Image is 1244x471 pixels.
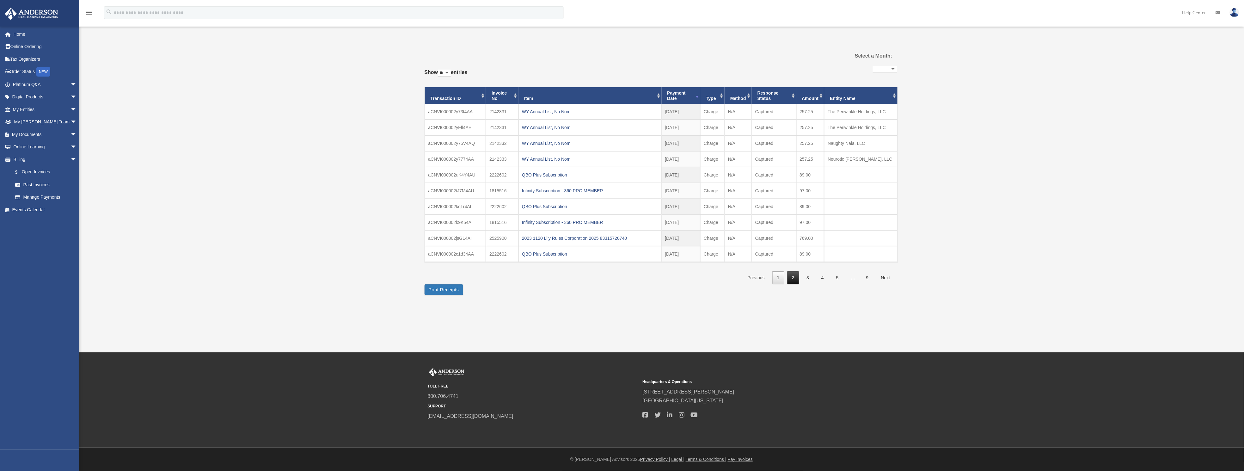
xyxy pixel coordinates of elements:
[796,87,824,104] th: Amount: activate to sort column ascending
[725,151,752,167] td: N/A
[4,65,86,78] a: Order StatusNEW
[846,275,861,280] span: …
[522,170,658,179] div: QBO Plus Subscription
[796,199,824,214] td: 89.00
[752,104,796,120] td: Captured
[486,167,518,183] td: 2222602
[522,218,658,227] div: Infinity Subscription - 360 PRO MEMBER
[428,394,459,399] a: 800.706.4741
[36,67,50,77] div: NEW
[796,151,824,167] td: 257.25
[425,230,486,246] td: aCNVI000002jsG14AI
[522,155,658,164] div: WY Annual List, No Nom
[425,214,486,230] td: aCNVI000002k9K54AI
[425,167,486,183] td: aCNVI000002uK4Y4AU
[4,40,86,53] a: Online Ordering
[662,183,701,199] td: [DATE]
[85,9,93,16] i: menu
[522,123,658,132] div: WY Annual List, No Nom
[662,214,701,230] td: [DATE]
[752,214,796,230] td: Captured
[9,191,86,204] a: Manage Payments
[876,271,895,284] a: Next
[796,120,824,135] td: 257.25
[428,403,638,410] small: SUPPORT
[428,383,638,390] small: TOLL FREE
[787,271,799,284] a: 2
[70,128,83,141] span: arrow_drop_down
[796,135,824,151] td: 257.25
[725,246,752,262] td: N/A
[796,214,824,230] td: 97.00
[486,230,518,246] td: 2525900
[743,271,769,284] a: Previous
[752,183,796,199] td: Captured
[752,87,796,104] th: Response Status: activate to sort column ascending
[752,135,796,151] td: Captured
[4,78,86,91] a: Platinum Q&Aarrow_drop_down
[686,457,726,462] a: Terms & Conditions |
[752,151,796,167] td: Captured
[428,413,513,419] a: [EMAIL_ADDRESS][DOMAIN_NAME]
[752,120,796,135] td: Captured
[725,230,752,246] td: N/A
[700,214,725,230] td: Charge
[700,246,725,262] td: Charge
[796,230,824,246] td: 769.00
[4,203,86,216] a: Events Calendar
[824,151,897,167] td: Neurotic [PERSON_NAME], LLC
[752,230,796,246] td: Captured
[9,166,86,179] a: $Open Invoices
[4,141,86,153] a: Online Learningarrow_drop_down
[4,91,86,103] a: Digital Productsarrow_drop_down
[70,78,83,91] span: arrow_drop_down
[70,103,83,116] span: arrow_drop_down
[425,151,486,167] td: aCNVI000002y7774AA
[824,104,897,120] td: The Periwinkle Holdings, LLC
[831,271,843,284] a: 5
[861,271,873,284] a: 9
[486,199,518,214] td: 2222602
[700,199,725,214] td: Charge
[518,87,661,104] th: Item: activate to sort column ascending
[662,199,701,214] td: [DATE]
[9,178,83,191] a: Past Invoices
[796,167,824,183] td: 89.00
[725,167,752,183] td: N/A
[671,457,685,462] a: Legal |
[4,103,86,116] a: My Entitiesarrow_drop_down
[662,135,701,151] td: [DATE]
[522,107,658,116] div: WY Annual List, No Nom
[796,183,824,199] td: 97.00
[824,120,897,135] td: The Periwinkle Holdings, LLC
[725,87,752,104] th: Method: activate to sort column ascending
[522,139,658,148] div: WY Annual List, No Nom
[425,104,486,120] td: aCNVI000002y73t4AA
[486,104,518,120] td: 2142331
[823,52,892,60] label: Select a Month:
[725,120,752,135] td: N/A
[725,183,752,199] td: N/A
[425,246,486,262] td: aCNVI000002c1d34AA
[662,230,701,246] td: [DATE]
[725,214,752,230] td: N/A
[640,457,670,462] a: Privacy Policy |
[4,116,86,128] a: My [PERSON_NAME] Teamarrow_drop_down
[486,151,518,167] td: 2142333
[1230,8,1239,17] img: User Pic
[725,199,752,214] td: N/A
[3,8,60,20] img: Anderson Advisors Platinum Portal
[772,271,784,284] a: 1
[70,153,83,166] span: arrow_drop_down
[662,87,701,104] th: Payment Date: activate to sort column ascending
[700,120,725,135] td: Charge
[522,202,658,211] div: QBO Plus Subscription
[79,456,1244,463] div: © [PERSON_NAME] Advisors 2025
[817,271,829,284] a: 4
[824,135,897,151] td: Naughty Nala, LLC
[752,167,796,183] td: Captured
[662,151,701,167] td: [DATE]
[700,230,725,246] td: Charge
[728,457,753,462] a: Pay Invoices
[85,11,93,16] a: menu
